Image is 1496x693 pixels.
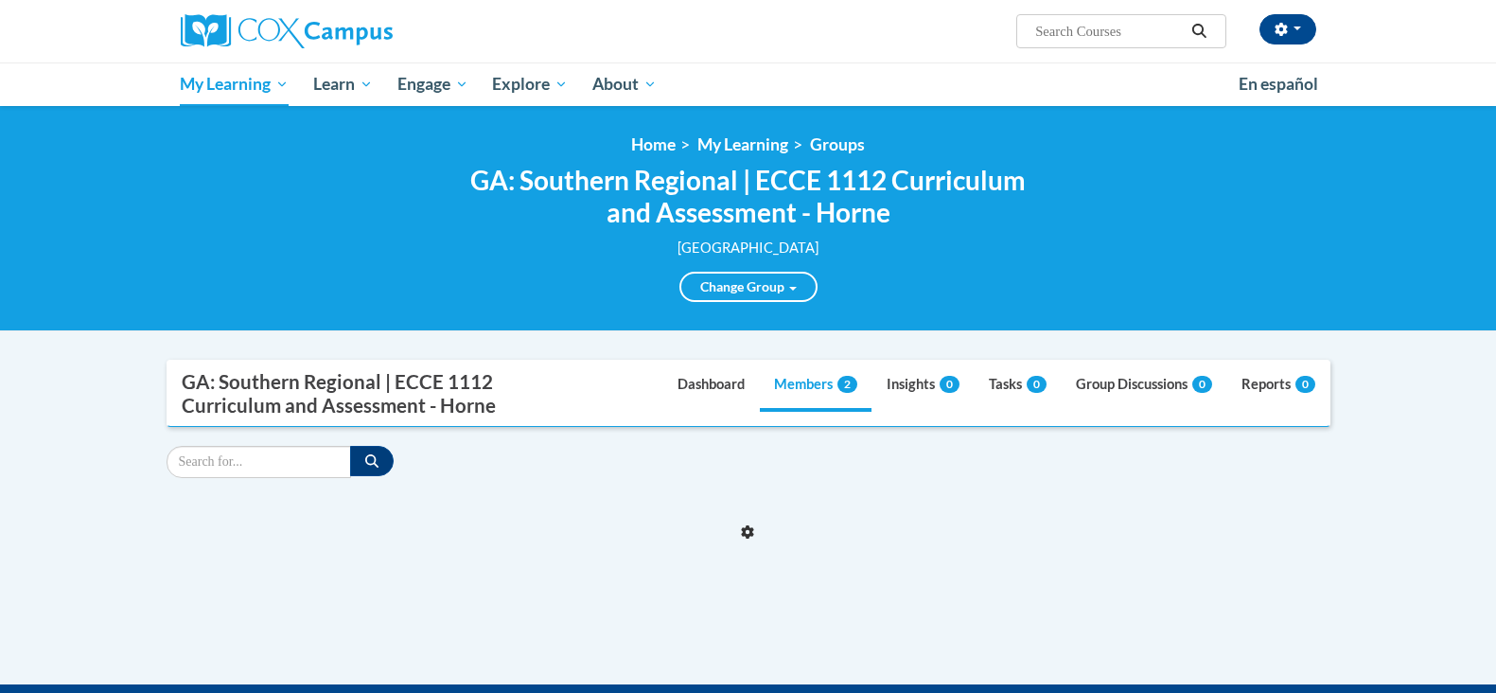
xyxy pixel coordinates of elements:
[1226,64,1330,104] a: En español
[1192,376,1212,393] span: 0
[313,73,373,96] span: Learn
[1227,361,1329,412] a: Reports0
[1239,74,1318,94] span: En español
[480,62,580,106] a: Explore
[180,73,289,96] span: My Learning
[1033,20,1185,43] input: Search Courses
[181,14,393,48] img: Cox Campus
[167,446,351,478] input: Search
[385,62,481,106] a: Engage
[872,361,974,412] a: Insights0
[679,272,818,302] a: Change Group
[1027,376,1047,393] span: 0
[631,134,676,154] a: Home
[1295,376,1315,393] span: 0
[837,376,857,393] span: 2
[168,62,302,106] a: My Learning
[975,361,1061,412] a: Tasks0
[465,238,1032,258] div: [GEOGRAPHIC_DATA]
[592,73,657,96] span: About
[152,62,1345,106] div: Main menu
[697,134,788,154] a: My Learning
[465,165,1032,228] h2: GA: Southern Regional | ECCE 1112 Curriculum and Assessment - Horne
[397,73,468,96] span: Engage
[1185,20,1213,43] button: Search
[182,370,560,417] div: GA: Southern Regional | ECCE 1112 Curriculum and Assessment - Horne
[580,62,669,106] a: About
[760,361,871,412] a: Members2
[940,376,959,393] span: 0
[301,62,385,106] a: Learn
[1062,361,1226,412] a: Group Discussions0
[492,73,568,96] span: Explore
[1259,14,1316,44] button: Account Settings
[663,361,759,412] a: Dashboard
[350,446,394,476] button: Search
[810,134,865,154] a: Groups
